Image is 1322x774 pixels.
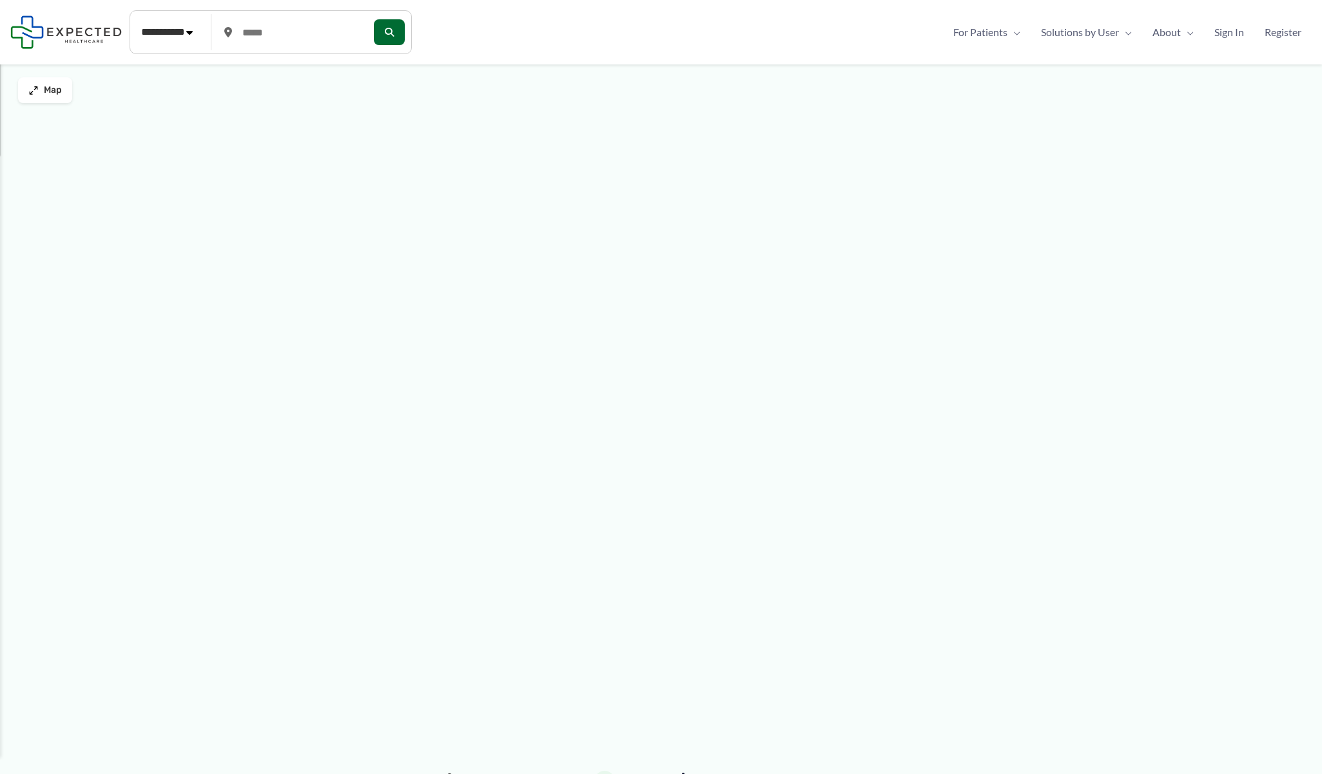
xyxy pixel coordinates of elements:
[1204,23,1254,42] a: Sign In
[1254,23,1312,42] a: Register
[1142,23,1204,42] a: AboutMenu Toggle
[1041,23,1119,42] span: Solutions by User
[943,23,1031,42] a: For PatientsMenu Toggle
[1119,23,1132,42] span: Menu Toggle
[18,77,72,103] button: Map
[1007,23,1020,42] span: Menu Toggle
[1214,23,1244,42] span: Sign In
[953,23,1007,42] span: For Patients
[1265,23,1301,42] span: Register
[44,85,62,96] span: Map
[1152,23,1181,42] span: About
[1031,23,1142,42] a: Solutions by UserMenu Toggle
[1181,23,1194,42] span: Menu Toggle
[10,15,122,48] img: Expected Healthcare Logo - side, dark font, small
[28,85,39,95] img: Maximize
